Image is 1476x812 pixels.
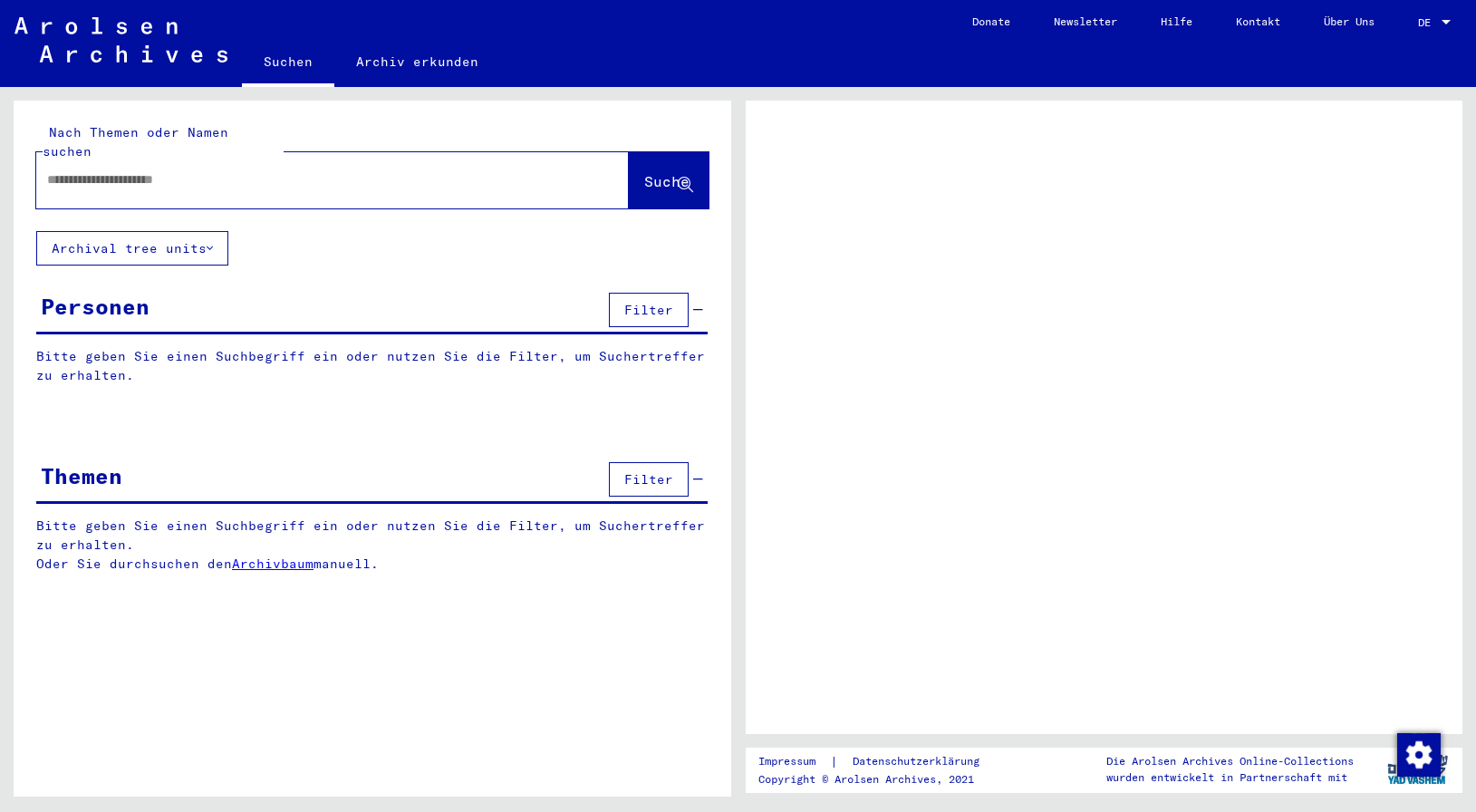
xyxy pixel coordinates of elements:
[758,752,830,771] a: Impressum
[1397,733,1441,777] img: Zustimmung ändern
[41,459,122,492] div: Themen
[609,462,689,497] button: Filter
[1106,769,1354,786] p: wurden entwickelt in Partnerschaft mit
[334,40,500,83] a: Archiv erkunden
[43,124,228,159] mat-label: Nach Themen oder Namen suchen
[242,40,334,87] a: Suchen
[1418,16,1438,29] span: DE
[1384,747,1452,792] img: yv_logo.png
[1106,753,1354,769] p: Die Arolsen Archives Online-Collections
[758,771,1001,788] p: Copyright © Arolsen Archives, 2021
[758,752,1001,771] div: |
[36,231,228,266] button: Archival tree units
[624,471,673,488] span: Filter
[232,556,314,572] a: Archivbaum
[14,17,227,63] img: Arolsen_neg.svg
[36,347,708,385] p: Bitte geben Sie einen Suchbegriff ein oder nutzen Sie die Filter, um Suchertreffer zu erhalten.
[609,293,689,327] button: Filter
[36,517,709,574] p: Bitte geben Sie einen Suchbegriff ein oder nutzen Sie die Filter, um Suchertreffer zu erhalten. O...
[838,752,1001,771] a: Datenschutzerklärung
[624,302,673,318] span: Filter
[41,290,150,323] div: Personen
[644,172,690,190] span: Suche
[629,152,709,208] button: Suche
